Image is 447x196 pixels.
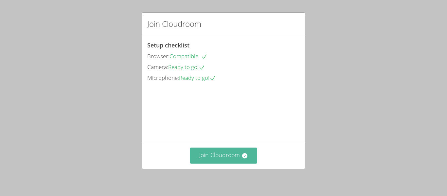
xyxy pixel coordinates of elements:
span: Ready to go! [179,74,216,81]
span: Ready to go! [168,63,205,71]
span: Compatible [170,52,207,60]
span: Microphone: [147,74,179,81]
span: Camera: [147,63,168,71]
span: Setup checklist [147,41,189,49]
button: Join Cloudroom [190,148,257,164]
h2: Join Cloudroom [147,18,201,30]
span: Browser: [147,52,170,60]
